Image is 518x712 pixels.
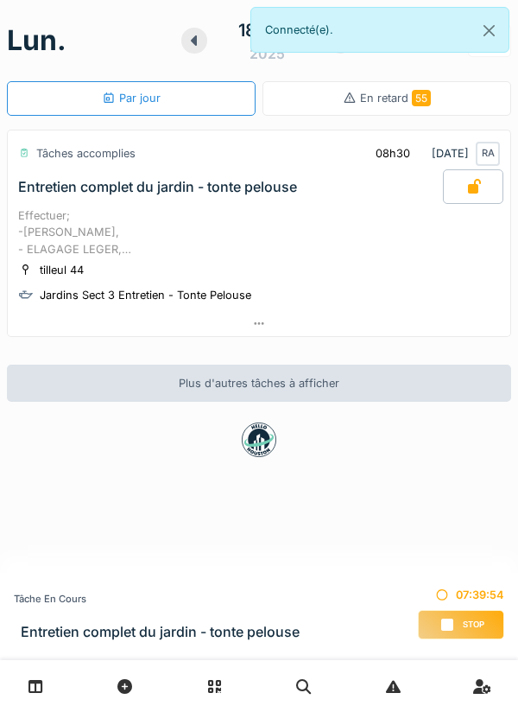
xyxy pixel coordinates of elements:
div: 2025 [250,43,285,64]
span: Stop [463,619,484,631]
div: RA [476,142,500,166]
div: Par jour [102,90,161,106]
div: Tâches accomplies [36,145,136,162]
h3: Entretien complet du jardin - tonte pelouse [21,624,300,640]
div: 08h30 [376,145,410,162]
div: Tâche en cours [14,592,300,607]
span: 55 [412,90,431,106]
button: Close [470,8,509,54]
div: 18 août [238,17,297,43]
h1: lun. [7,24,66,57]
div: [DATE] [361,137,500,169]
div: 07:39:54 [418,587,504,603]
div: Plus d'autres tâches à afficher [7,365,511,402]
div: Jardins Sect 3 Entretien - Tonte Pelouse [40,287,251,303]
div: Effectuer; -[PERSON_NAME], - ELAGAGE LEGER, - DEBROUSSAILLAGE, -SOUFFLER LES PAPIERS PLUS CANNETT... [18,207,500,257]
span: En retard [360,92,431,105]
div: tilleul 44 [40,262,84,278]
div: Entretien complet du jardin - tonte pelouse [18,179,297,195]
div: Connecté(e). [250,7,509,53]
img: badge-BVDL4wpA.svg [242,423,276,457]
